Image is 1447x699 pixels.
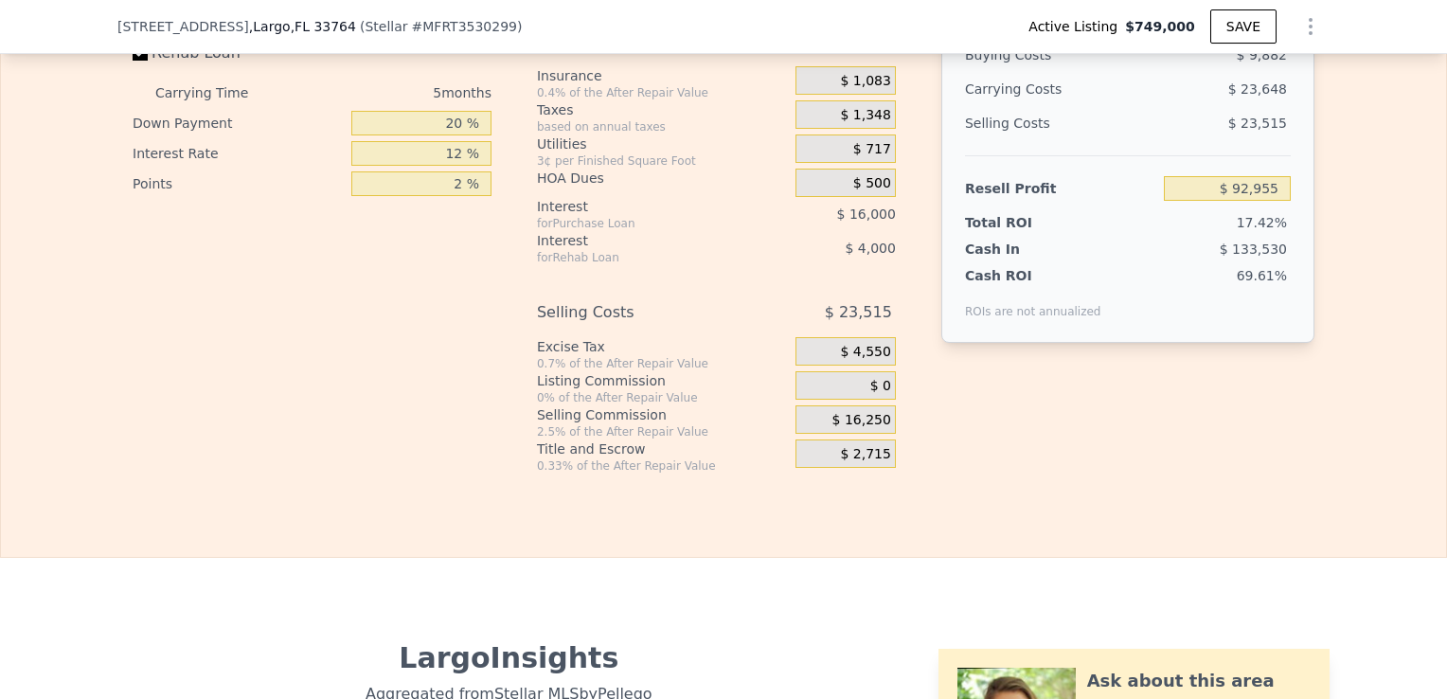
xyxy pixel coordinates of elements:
[537,250,748,265] div: for Rehab Loan
[965,266,1101,285] div: Cash ROI
[537,169,788,188] div: HOA Dues
[1210,9,1277,44] button: SAVE
[537,390,788,405] div: 0% of the After Repair Value
[133,169,344,199] div: Points
[840,344,890,361] span: $ 4,550
[1125,17,1195,36] span: $749,000
[537,296,748,330] div: Selling Costs
[1237,47,1287,63] span: $ 9,882
[537,405,788,424] div: Selling Commission
[965,106,1156,140] div: Selling Costs
[965,240,1083,259] div: Cash In
[537,66,788,85] div: Insurance
[537,85,788,100] div: 0.4% of the After Repair Value
[965,285,1101,319] div: ROIs are not annualized
[965,38,1156,72] div: Buying Costs
[845,241,895,256] span: $ 4,000
[1087,668,1275,694] div: Ask about this area
[537,216,748,231] div: for Purchase Loan
[853,141,891,158] span: $ 717
[840,73,890,90] span: $ 1,083
[537,337,788,356] div: Excise Tax
[870,378,891,395] span: $ 0
[840,446,890,463] span: $ 2,715
[1292,8,1330,45] button: Show Options
[832,412,891,429] span: $ 16,250
[117,17,249,36] span: [STREET_ADDRESS]
[537,100,788,119] div: Taxes
[1028,17,1125,36] span: Active Listing
[249,17,356,36] span: , Largo
[537,197,748,216] div: Interest
[853,175,891,192] span: $ 500
[840,107,890,124] span: $ 1,348
[155,78,278,108] div: Carrying Time
[412,19,517,34] span: # MFRT3530299
[537,371,788,390] div: Listing Commission
[537,458,788,474] div: 0.33% of the After Repair Value
[1228,116,1287,131] span: $ 23,515
[537,119,788,134] div: based on annual taxes
[537,153,788,169] div: 3¢ per Finished Square Foot
[1220,242,1287,257] span: $ 133,530
[365,19,407,34] span: Stellar
[537,424,788,439] div: 2.5% of the After Repair Value
[1228,81,1287,97] span: $ 23,648
[965,213,1083,232] div: Total ROI
[1237,215,1287,230] span: 17.42%
[133,138,344,169] div: Interest Rate
[965,171,1156,206] div: Resell Profit
[1237,268,1287,283] span: 69.61%
[837,206,896,222] span: $ 16,000
[537,231,748,250] div: Interest
[537,439,788,458] div: Title and Escrow
[133,108,344,138] div: Down Payment
[360,17,523,36] div: ( )
[133,641,885,675] div: Largo Insights
[537,134,788,153] div: Utilities
[286,78,491,108] div: 5 months
[825,296,892,330] span: $ 23,515
[291,19,356,34] span: , FL 33764
[965,72,1083,106] div: Carrying Costs
[537,356,788,371] div: 0.7% of the After Repair Value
